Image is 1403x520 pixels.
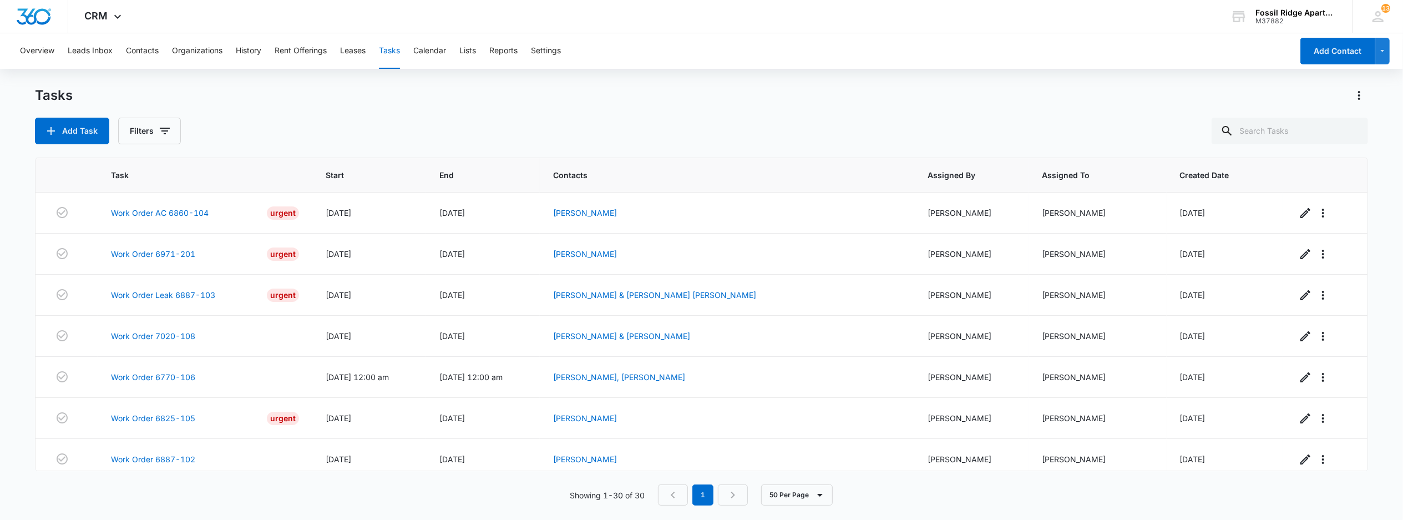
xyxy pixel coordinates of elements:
[553,372,685,382] a: [PERSON_NAME], [PERSON_NAME]
[1042,453,1153,465] div: [PERSON_NAME]
[85,10,108,22] span: CRM
[928,248,1015,260] div: [PERSON_NAME]
[379,33,400,69] button: Tasks
[236,33,261,69] button: History
[553,169,885,181] span: Contacts
[1180,455,1206,464] span: [DATE]
[1042,169,1137,181] span: Assigned To
[326,169,397,181] span: Start
[439,413,465,423] span: [DATE]
[20,33,54,69] button: Overview
[111,330,195,342] a: Work Order 7020-108
[761,484,833,506] button: 50 Per Page
[1381,4,1390,13] div: notifications count
[658,484,748,506] nav: Pagination
[1180,372,1206,382] span: [DATE]
[1255,17,1336,25] div: account id
[267,248,299,261] div: Urgent
[439,249,465,259] span: [DATE]
[1042,289,1153,301] div: [PERSON_NAME]
[439,331,465,341] span: [DATE]
[35,118,109,144] button: Add Task
[928,289,1015,301] div: [PERSON_NAME]
[126,33,159,69] button: Contacts
[692,484,713,506] em: 1
[1180,331,1206,341] span: [DATE]
[111,453,195,465] a: Work Order 6887-102
[111,371,195,383] a: Work Order 6770-106
[439,208,465,218] span: [DATE]
[570,489,645,501] p: Showing 1-30 of 30
[68,33,113,69] button: Leads Inbox
[553,455,617,464] a: [PERSON_NAME]
[172,33,222,69] button: Organizations
[928,330,1015,342] div: [PERSON_NAME]
[111,248,195,260] a: Work Order 6971-201
[326,413,351,423] span: [DATE]
[326,455,351,464] span: [DATE]
[1255,8,1336,17] div: account name
[439,290,465,300] span: [DATE]
[1042,412,1153,424] div: [PERSON_NAME]
[489,33,518,69] button: Reports
[267,412,299,425] div: Urgent
[118,118,181,144] button: Filters
[1180,208,1206,218] span: [DATE]
[326,372,389,382] span: [DATE] 12:00 am
[275,33,327,69] button: Rent Offerings
[928,207,1015,219] div: [PERSON_NAME]
[267,206,299,220] div: Urgent
[1212,118,1368,144] input: Search Tasks
[1381,4,1390,13] span: 13
[1180,290,1206,300] span: [DATE]
[413,33,446,69] button: Calendar
[111,169,283,181] span: Task
[326,208,351,218] span: [DATE]
[1180,169,1254,181] span: Created Date
[1042,371,1153,383] div: [PERSON_NAME]
[439,372,503,382] span: [DATE] 12:00 am
[1180,413,1206,423] span: [DATE]
[928,169,999,181] span: Assigned By
[553,331,690,341] a: [PERSON_NAME] & [PERSON_NAME]
[1042,330,1153,342] div: [PERSON_NAME]
[553,249,617,259] a: [PERSON_NAME]
[35,87,73,104] h1: Tasks
[326,249,351,259] span: [DATE]
[553,413,617,423] a: [PERSON_NAME]
[267,289,299,302] div: Urgent
[459,33,476,69] button: Lists
[340,33,366,69] button: Leases
[531,33,561,69] button: Settings
[1042,207,1153,219] div: [PERSON_NAME]
[111,289,215,301] a: Work Order Leak 6887-103
[439,169,510,181] span: End
[111,412,195,424] a: Work Order 6825-105
[928,371,1015,383] div: [PERSON_NAME]
[1042,248,1153,260] div: [PERSON_NAME]
[928,453,1015,465] div: [PERSON_NAME]
[326,290,351,300] span: [DATE]
[439,455,465,464] span: [DATE]
[1350,87,1368,104] button: Actions
[553,208,617,218] a: [PERSON_NAME]
[553,290,756,300] a: [PERSON_NAME] & [PERSON_NAME] [PERSON_NAME]
[1180,249,1206,259] span: [DATE]
[1300,38,1375,64] button: Add Contact
[326,331,351,341] span: [DATE]
[111,207,209,219] a: Work Order AC 6860-104
[928,412,1015,424] div: [PERSON_NAME]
